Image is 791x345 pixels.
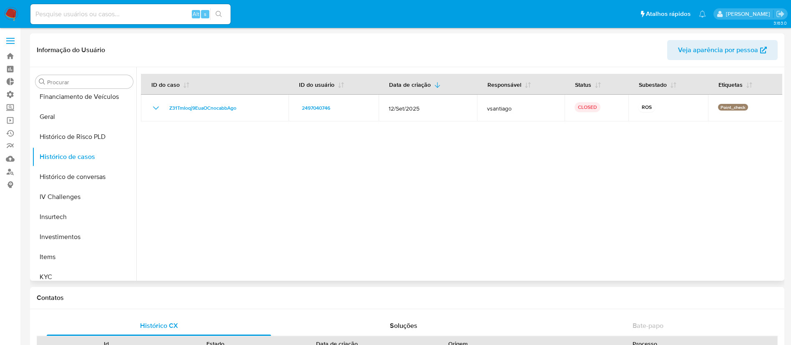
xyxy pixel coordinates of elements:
span: Soluções [390,321,417,330]
button: Investimentos [32,227,136,247]
span: Alt [193,10,199,18]
input: Procurar [47,78,130,86]
button: Veja aparência por pessoa [667,40,778,60]
button: Financiamento de Veículos [32,87,136,107]
span: s [204,10,206,18]
h1: Informação do Usuário [37,46,105,54]
a: Sair [776,10,785,18]
button: IV Challenges [32,187,136,207]
button: Histórico de conversas [32,167,136,187]
span: Bate-papo [633,321,663,330]
span: Histórico CX [140,321,178,330]
button: KYC [32,267,136,287]
p: adriano.brito@mercadolivre.com [726,10,773,18]
button: search-icon [210,8,227,20]
button: Procurar [39,78,45,85]
button: Items [32,247,136,267]
button: Histórico de Risco PLD [32,127,136,147]
a: Notificações [699,10,706,18]
input: Pesquise usuários ou casos... [30,9,231,20]
button: Histórico de casos [32,147,136,167]
button: Geral [32,107,136,127]
span: Atalhos rápidos [646,10,691,18]
h1: Contatos [37,294,778,302]
button: Insurtech [32,207,136,227]
span: Veja aparência por pessoa [678,40,758,60]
